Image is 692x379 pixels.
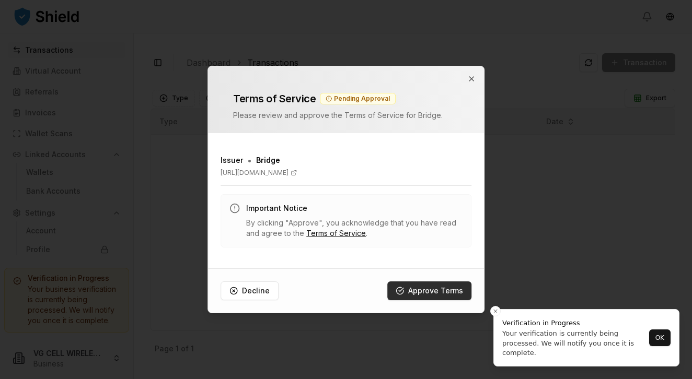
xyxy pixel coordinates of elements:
a: Terms of Service [306,229,366,238]
a: [URL][DOMAIN_NAME] [221,169,471,177]
p: By clicking "Approve", you acknowledge that you have read and agree to the . [246,218,463,239]
span: Bridge [256,155,280,165]
h3: Issuer [221,155,243,165]
h3: Important Notice [246,203,463,214]
div: Pending Approval [320,93,396,104]
p: Please review and approve the Terms of Service for Bridge . [233,110,459,121]
h2: Terms of Service [233,91,316,106]
button: Approve Terms [387,281,471,300]
span: • [247,154,252,167]
button: Decline [221,281,279,300]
